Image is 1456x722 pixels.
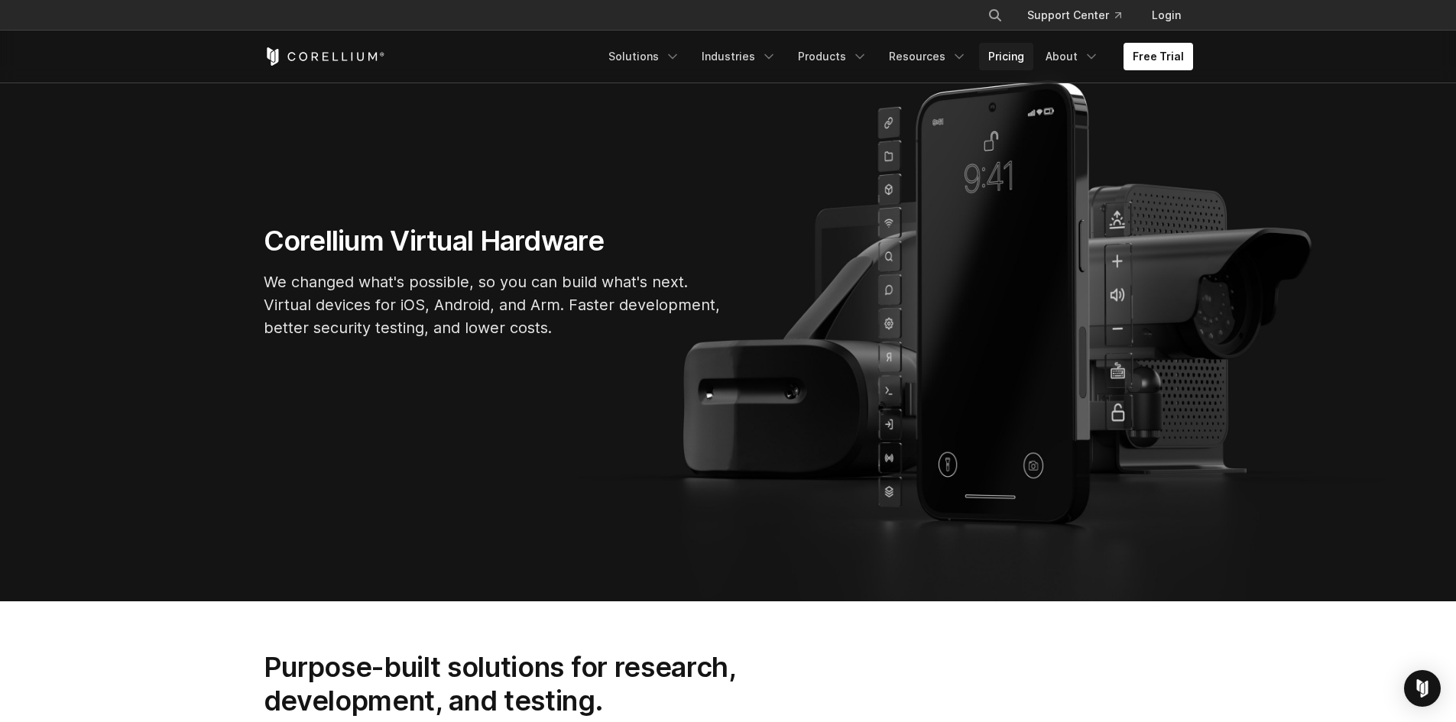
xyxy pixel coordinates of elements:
[264,47,385,66] a: Corellium Home
[1124,43,1193,70] a: Free Trial
[981,2,1009,29] button: Search
[599,43,1193,70] div: Navigation Menu
[264,650,785,718] h2: Purpose-built solutions for research, development, and testing.
[979,43,1033,70] a: Pricing
[1404,670,1441,707] div: Open Intercom Messenger
[1140,2,1193,29] a: Login
[264,224,722,258] h1: Corellium Virtual Hardware
[1015,2,1133,29] a: Support Center
[692,43,786,70] a: Industries
[880,43,976,70] a: Resources
[599,43,689,70] a: Solutions
[969,2,1193,29] div: Navigation Menu
[264,270,722,339] p: We changed what's possible, so you can build what's next. Virtual devices for iOS, Android, and A...
[1036,43,1108,70] a: About
[789,43,877,70] a: Products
